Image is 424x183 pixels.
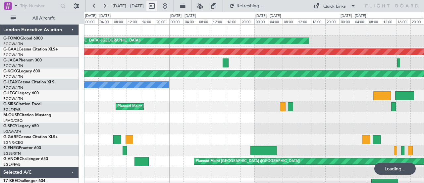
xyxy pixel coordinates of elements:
[3,52,23,57] a: EGGW/LTN
[20,1,58,11] input: Trip Number
[3,113,51,117] a: M-OUSECitation Mustang
[236,4,264,8] span: Refreshing...
[3,74,23,79] a: EGGW/LTN
[3,96,23,101] a: EGGW/LTN
[3,124,39,128] a: G-SPCYLegacy 650
[3,113,19,117] span: M-OUSE
[310,1,359,11] button: Quick Links
[3,124,18,128] span: G-SPCY
[98,18,113,24] div: 04:00
[3,37,43,41] a: G-FOMOGlobal 6000
[354,18,368,24] div: 04:00
[254,18,269,24] div: 00:00
[3,47,19,51] span: G-GAAL
[240,18,254,24] div: 20:00
[3,146,19,150] span: G-ENRG
[255,13,281,19] div: [DATE] - [DATE]
[3,118,23,123] a: LFMD/CEQ
[3,129,21,134] a: LGAV/ATH
[3,69,19,73] span: G-KGKG
[196,156,300,166] div: Planned Maint [GEOGRAPHIC_DATA] ([GEOGRAPHIC_DATA])
[3,85,23,90] a: EGGW/LTN
[226,18,240,24] div: 16:00
[374,163,416,175] div: Loading...
[3,80,18,84] span: G-LEAX
[3,107,21,112] a: EGLF/FAB
[141,18,155,24] div: 16:00
[3,80,54,84] a: G-LEAXCessna Citation XLS
[3,146,41,150] a: G-ENRGPraetor 600
[184,18,198,24] div: 04:00
[297,18,311,24] div: 12:00
[269,18,283,24] div: 04:00
[84,18,98,24] div: 00:00
[368,18,382,24] div: 08:00
[3,179,45,183] a: T7-BREChallenger 604
[3,162,21,167] a: EGLF/FAB
[3,135,58,139] a: G-GARECessna Citation XLS+
[325,18,340,24] div: 20:00
[3,91,18,95] span: G-LEGC
[3,69,40,73] a: G-KGKGLegacy 600
[396,18,410,24] div: 16:00
[3,140,23,145] a: EGNR/CEG
[3,91,39,95] a: G-LEGCLegacy 600
[341,13,366,19] div: [DATE] - [DATE]
[283,18,297,24] div: 08:00
[311,18,325,24] div: 16:00
[113,3,144,9] span: [DATE] - [DATE]
[340,18,354,24] div: 00:00
[17,16,70,21] span: All Aircraft
[118,102,222,112] div: Planned Maint [GEOGRAPHIC_DATA] ([GEOGRAPHIC_DATA])
[155,18,169,24] div: 20:00
[3,157,48,161] a: G-VNORChallenger 650
[3,135,19,139] span: G-GARE
[3,37,20,41] span: G-FOMO
[127,18,141,24] div: 12:00
[212,18,226,24] div: 12:00
[3,42,23,46] a: EGGW/LTN
[7,13,72,24] button: All Aircraft
[226,1,266,11] button: Refreshing...
[3,58,42,62] a: G-JAGAPhenom 300
[323,3,346,10] div: Quick Links
[3,102,41,106] a: G-SIRSCitation Excel
[3,102,16,106] span: G-SIRS
[36,36,140,46] div: Planned Maint [GEOGRAPHIC_DATA] ([GEOGRAPHIC_DATA])
[3,58,19,62] span: G-JAGA
[3,179,17,183] span: T7-BRE
[85,13,111,19] div: [DATE] - [DATE]
[3,151,21,156] a: EGSS/STN
[113,18,127,24] div: 08:00
[198,18,212,24] div: 08:00
[3,47,58,51] a: G-GAALCessna Citation XLS+
[382,18,396,24] div: 12:00
[3,63,23,68] a: EGGW/LTN
[3,157,20,161] span: G-VNOR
